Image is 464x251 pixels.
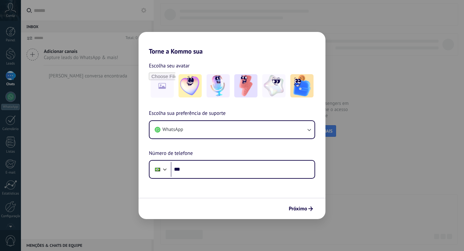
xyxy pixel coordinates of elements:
[151,163,164,176] div: Brazil: + 55
[262,74,285,97] img: -4.jpeg
[162,126,183,133] span: WhatsApp
[290,74,314,97] img: -5.jpeg
[139,32,325,55] h2: Torne a Kommo sua
[149,109,226,118] span: Escolha sua preferência de suporte
[150,121,314,138] button: WhatsApp
[207,74,230,97] img: -2.jpeg
[286,203,316,214] button: Próximo
[149,149,193,158] span: Número de telefone
[234,74,257,97] img: -3.jpeg
[149,62,190,70] span: Escolha seu avatar
[179,74,202,97] img: -1.jpeg
[289,206,307,211] span: Próximo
